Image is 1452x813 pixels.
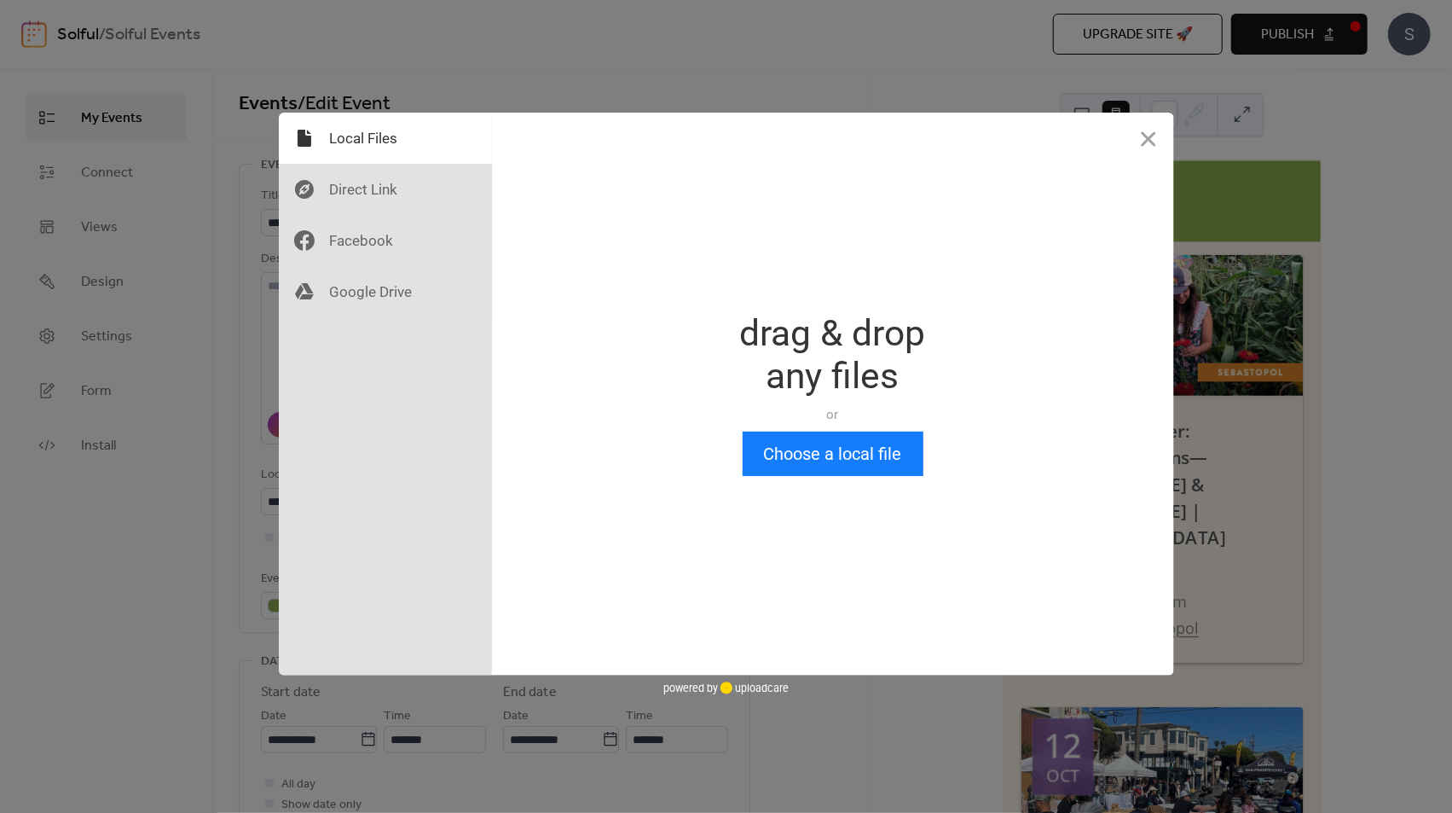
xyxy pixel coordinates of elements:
div: or [740,406,926,423]
button: Close [1123,113,1174,164]
button: Choose a local file [743,432,923,476]
a: uploadcare [718,682,789,694]
div: Google Drive [279,266,492,317]
div: powered by [663,676,789,701]
div: drag & drop any files [740,312,926,398]
div: Facebook [279,215,492,266]
div: Direct Link [279,164,492,215]
div: Local Files [279,113,492,164]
